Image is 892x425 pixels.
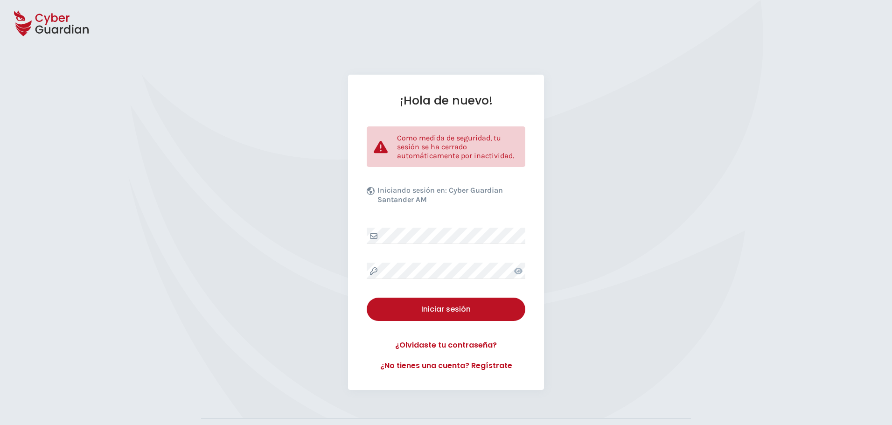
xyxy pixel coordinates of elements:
a: ¿Olvidaste tu contraseña? [367,340,525,351]
button: Iniciar sesión [367,298,525,321]
h1: ¡Hola de nuevo! [367,93,525,108]
div: Iniciar sesión [374,304,518,315]
a: ¿No tienes una cuenta? Regístrate [367,360,525,371]
p: Iniciando sesión en: [377,186,523,209]
p: Como medida de seguridad, tu sesión se ha cerrado automáticamente por inactividad. [397,133,518,160]
b: Cyber Guardian Santander AM [377,186,503,204]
